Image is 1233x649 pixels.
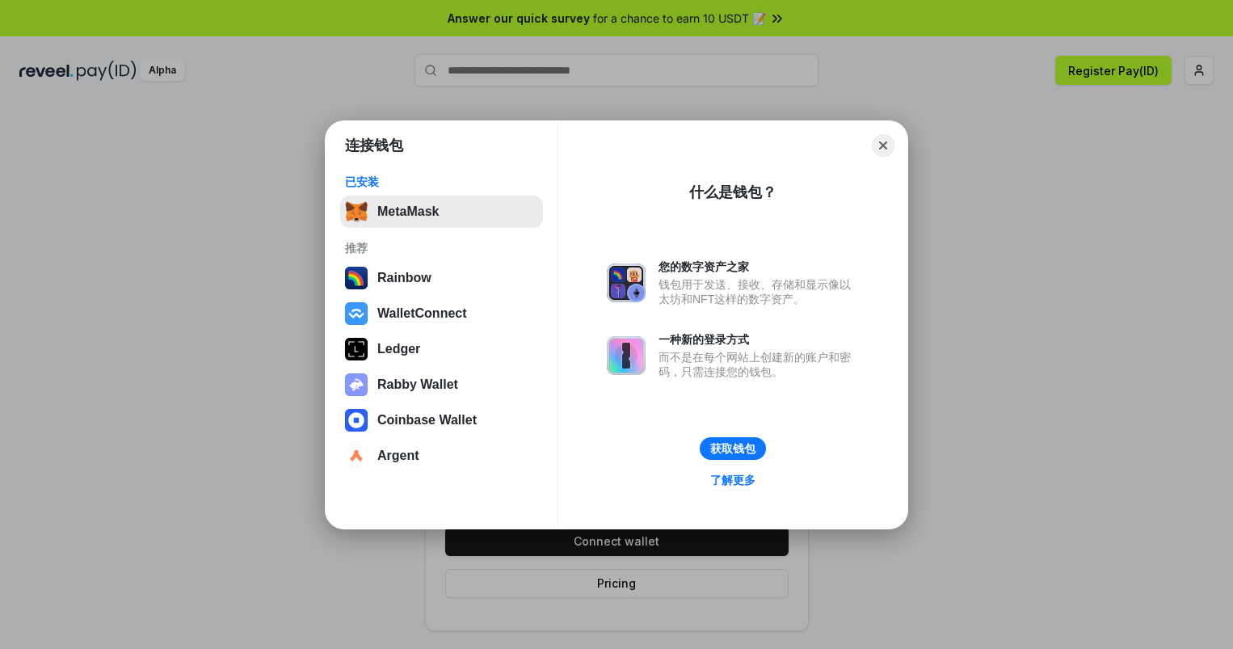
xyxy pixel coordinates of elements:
div: 了解更多 [710,473,755,487]
div: Argent [377,449,419,463]
button: Close [872,134,894,157]
div: 一种新的登录方式 [659,332,859,347]
img: svg+xml,%3Csvg%20xmlns%3D%22http%3A%2F%2Fwww.w3.org%2F2000%2Fsvg%22%20fill%3D%22none%22%20viewBox... [607,336,646,375]
div: 获取钱包 [710,441,755,456]
div: 已安装 [345,175,538,189]
img: svg+xml,%3Csvg%20xmlns%3D%22http%3A%2F%2Fwww.w3.org%2F2000%2Fsvg%22%20fill%3D%22none%22%20viewBox... [345,373,368,396]
div: Rabby Wallet [377,377,458,392]
img: svg+xml,%3Csvg%20width%3D%2228%22%20height%3D%2228%22%20viewBox%3D%220%200%2028%2028%22%20fill%3D... [345,409,368,432]
button: Rabby Wallet [340,369,543,401]
button: Coinbase Wallet [340,404,543,436]
button: WalletConnect [340,297,543,330]
h1: 连接钱包 [345,136,403,155]
button: Argent [340,440,543,472]
img: svg+xml,%3Csvg%20width%3D%22120%22%20height%3D%22120%22%20viewBox%3D%220%200%20120%20120%22%20fil... [345,267,368,289]
div: Coinbase Wallet [377,413,477,428]
div: WalletConnect [377,306,467,321]
div: 钱包用于发送、接收、存储和显示像以太坊和NFT这样的数字资产。 [659,277,859,306]
img: svg+xml,%3Csvg%20xmlns%3D%22http%3A%2F%2Fwww.w3.org%2F2000%2Fsvg%22%20width%3D%2228%22%20height%3... [345,338,368,360]
div: MetaMask [377,204,439,219]
div: 什么是钱包？ [689,183,776,202]
div: 您的数字资产之家 [659,259,859,274]
img: svg+xml,%3Csvg%20fill%3D%22none%22%20height%3D%2233%22%20viewBox%3D%220%200%2035%2033%22%20width%... [345,200,368,223]
div: Rainbow [377,271,431,285]
img: svg+xml,%3Csvg%20width%3D%2228%22%20height%3D%2228%22%20viewBox%3D%220%200%2028%2028%22%20fill%3D... [345,445,368,467]
div: Ledger [377,342,420,356]
div: 推荐 [345,241,538,255]
button: Ledger [340,333,543,365]
img: svg+xml,%3Csvg%20xmlns%3D%22http%3A%2F%2Fwww.w3.org%2F2000%2Fsvg%22%20fill%3D%22none%22%20viewBox... [607,263,646,302]
button: 获取钱包 [700,437,766,460]
img: svg+xml,%3Csvg%20width%3D%2228%22%20height%3D%2228%22%20viewBox%3D%220%200%2028%2028%22%20fill%3D... [345,302,368,325]
button: Rainbow [340,262,543,294]
button: MetaMask [340,196,543,228]
div: 而不是在每个网站上创建新的账户和密码，只需连接您的钱包。 [659,350,859,379]
a: 了解更多 [701,470,765,491]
